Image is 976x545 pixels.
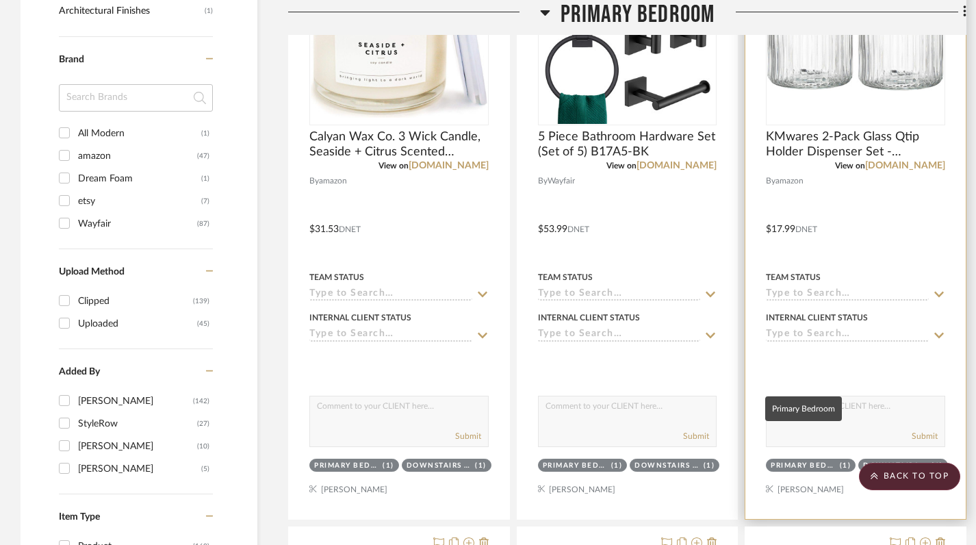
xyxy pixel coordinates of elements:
[538,288,701,301] input: Type to Search…
[78,145,197,167] div: amazon
[766,129,945,160] span: KMwares 2-Pack Glass Qtip Holder Dispenser Set - Bathroom Canister Storage Organizer for Cotton B...
[840,461,851,471] div: (1)
[455,430,481,442] button: Submit
[637,161,717,170] a: [DOMAIN_NAME]
[475,461,487,471] div: (1)
[193,290,209,312] div: (139)
[197,213,209,235] div: (87)
[309,329,472,342] input: Type to Search…
[634,461,699,471] div: Downstairs Middle Bedroom & Ensuite Bath
[835,162,865,170] span: View on
[704,461,715,471] div: (1)
[78,190,201,212] div: etsy
[309,271,364,283] div: Team Status
[683,430,709,442] button: Submit
[865,161,945,170] a: [DOMAIN_NAME]
[538,175,548,188] span: By
[78,390,193,412] div: [PERSON_NAME]
[409,161,489,170] a: [DOMAIN_NAME]
[538,329,701,342] input: Type to Search…
[771,461,836,471] div: Primary Bedroom
[766,312,868,324] div: Internal Client Status
[407,461,472,471] div: Downstairs Middle Bedroom & Ensuite Bath
[538,312,640,324] div: Internal Client Status
[78,168,201,190] div: Dream Foam
[59,267,125,277] span: Upload Method
[197,413,209,435] div: (27)
[78,290,193,312] div: Clipped
[548,175,575,188] span: Wayfair
[611,461,623,471] div: (1)
[78,313,197,335] div: Uploaded
[859,463,960,490] scroll-to-top-button: BACK TO TOP
[766,329,929,342] input: Type to Search…
[863,461,928,471] div: Downstairs Middle Bedroom & Ensuite Bath
[766,175,775,188] span: By
[193,390,209,412] div: (142)
[201,168,209,190] div: (1)
[78,458,201,480] div: [PERSON_NAME]
[78,435,197,457] div: [PERSON_NAME]
[912,430,938,442] button: Submit
[78,413,197,435] div: StyleRow
[775,175,804,188] span: amazon
[378,162,409,170] span: View on
[606,162,637,170] span: View on
[766,288,929,301] input: Type to Search…
[201,123,209,144] div: (1)
[309,312,411,324] div: Internal Client Status
[78,123,201,144] div: All Modern
[78,213,197,235] div: Wayfair
[197,145,209,167] div: (47)
[543,461,608,471] div: Primary Bedroom
[538,271,593,283] div: Team Status
[309,129,489,160] span: Calyan Wax Co. 3 Wick Candle, Seaside + Citrus Scented Candle, 43 Hour Burn Time, 3 Wick Soy Cand...
[201,190,209,212] div: (7)
[309,175,319,188] span: By
[766,271,821,283] div: Team Status
[314,461,379,471] div: Primary Bedroom
[59,55,84,64] span: Brand
[309,288,472,301] input: Type to Search…
[538,129,717,160] span: 5 Piece Bathroom Hardware Set (Set of 5) B17A5-BK
[197,313,209,335] div: (45)
[201,458,209,480] div: (5)
[319,175,347,188] span: amazon
[932,461,943,471] div: (1)
[59,367,100,377] span: Added By
[59,512,100,522] span: Item Type
[197,435,209,457] div: (10)
[383,461,394,471] div: (1)
[59,84,213,112] input: Search Brands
